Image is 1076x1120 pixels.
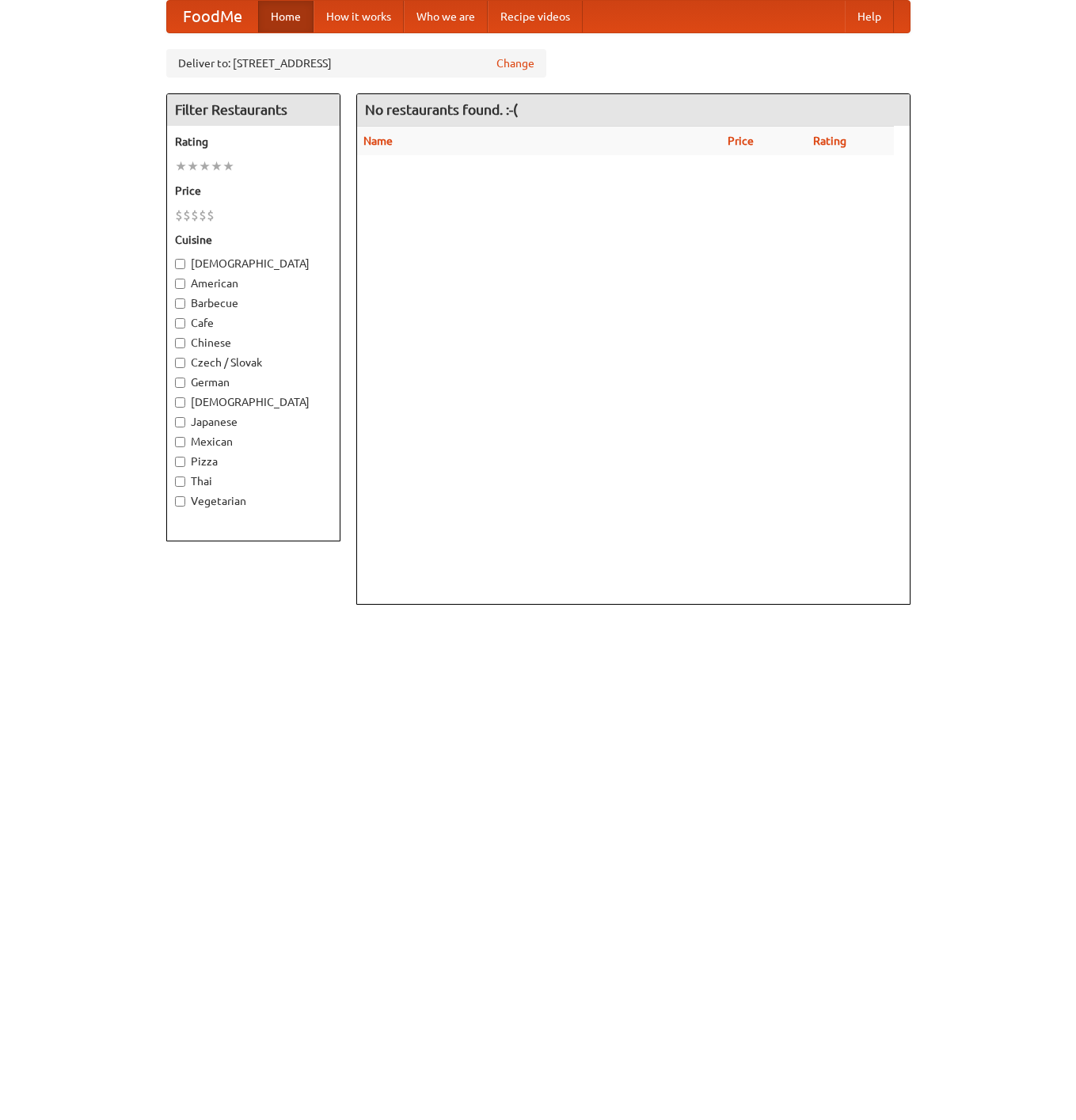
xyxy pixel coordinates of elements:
[488,1,583,32] a: Recipe videos
[175,158,187,175] li: ★
[175,394,332,410] label: [DEMOGRAPHIC_DATA]
[175,417,185,427] input: Japanese
[175,476,185,487] input: Thai
[191,207,199,224] li: $
[175,473,332,489] label: Thai
[175,437,185,447] input: Mexican
[314,1,404,32] a: How it works
[211,158,222,175] li: ★
[258,1,314,32] a: Home
[728,135,754,147] a: Price
[166,49,546,78] div: Deliver to: [STREET_ADDRESS]
[175,275,332,291] label: American
[365,102,518,117] ng-pluralize: No restaurants found. :-(
[175,259,185,269] input: [DEMOGRAPHIC_DATA]
[175,335,332,351] label: Chinese
[175,232,332,248] h5: Cuisine
[175,397,185,408] input: [DEMOGRAPHIC_DATA]
[175,493,332,509] label: Vegetarian
[167,94,340,126] h4: Filter Restaurants
[175,338,185,348] input: Chinese
[175,279,185,289] input: American
[175,315,332,331] label: Cafe
[175,374,332,390] label: German
[813,135,846,147] a: Rating
[175,454,332,469] label: Pizza
[175,434,332,450] label: Mexican
[199,158,211,175] li: ★
[496,55,534,71] a: Change
[175,256,332,271] label: [DEMOGRAPHIC_DATA]
[199,207,207,224] li: $
[175,457,185,467] input: Pizza
[175,358,185,368] input: Czech / Slovak
[175,298,185,309] input: Barbecue
[175,318,185,328] input: Cafe
[175,207,183,224] li: $
[175,183,332,199] h5: Price
[187,158,199,175] li: ★
[175,355,332,370] label: Czech / Slovak
[845,1,894,32] a: Help
[207,207,215,224] li: $
[175,134,332,150] h5: Rating
[183,207,191,224] li: $
[175,378,185,388] input: German
[167,1,258,32] a: FoodMe
[175,496,185,507] input: Vegetarian
[175,414,332,430] label: Japanese
[363,135,393,147] a: Name
[222,158,234,175] li: ★
[175,295,332,311] label: Barbecue
[404,1,488,32] a: Who we are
